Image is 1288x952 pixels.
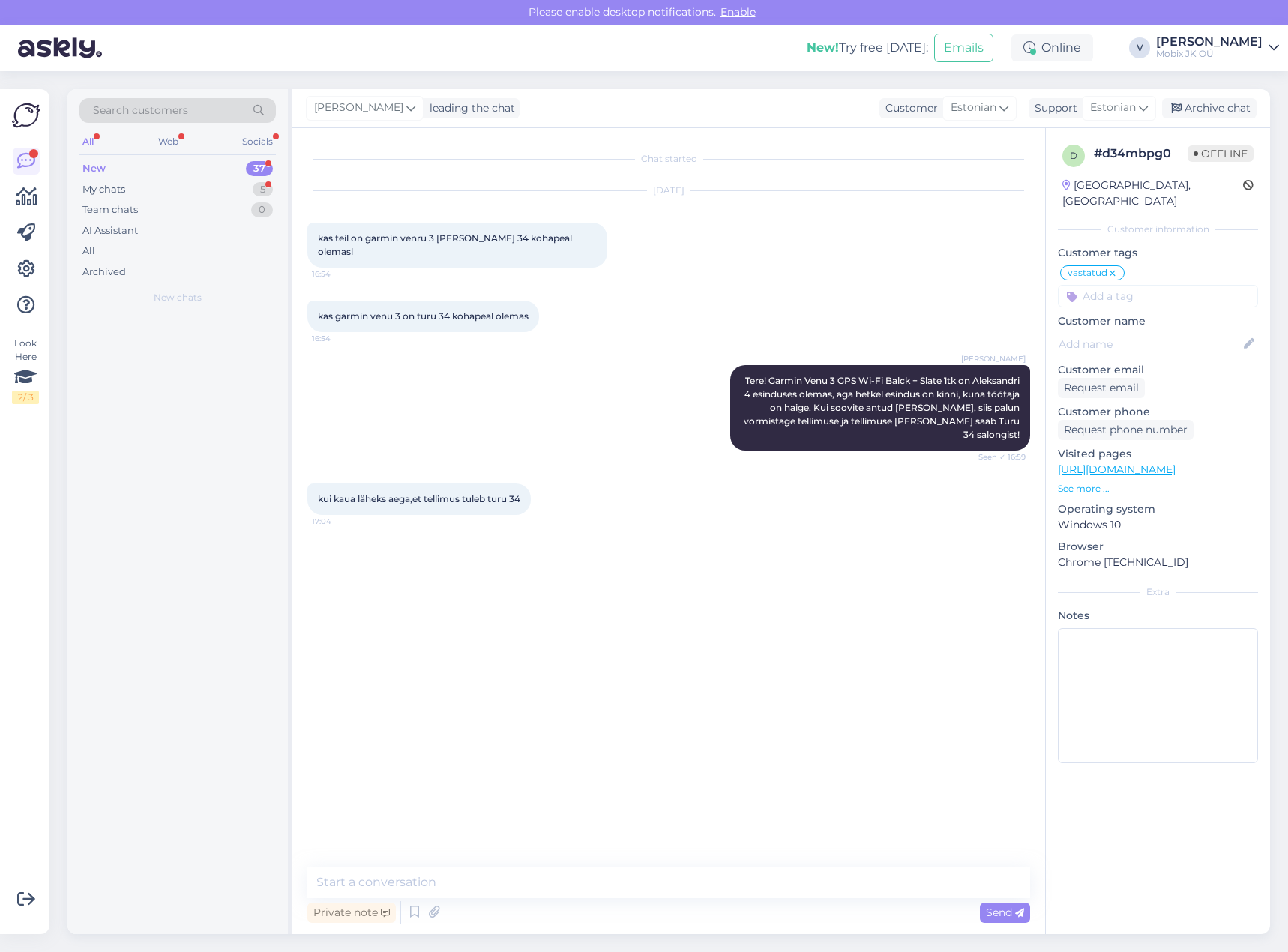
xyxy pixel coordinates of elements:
span: [PERSON_NAME] [961,353,1026,364]
button: Emails [934,34,993,62]
div: All [79,132,97,151]
a: [PERSON_NAME]Mobix JK OÜ [1156,36,1279,60]
div: Look Here [12,337,39,404]
div: Web [155,132,181,151]
div: Try free [DATE]: [807,39,928,57]
div: 37 [246,161,273,176]
p: Operating system [1058,501,1258,517]
div: My chats [82,182,125,197]
p: Windows 10 [1058,517,1258,533]
img: Askly Logo [12,101,40,130]
p: Browser [1058,539,1258,555]
div: leading the chat [424,100,515,116]
div: 0 [251,202,273,217]
span: kui kaua läheks aega,et tellimus tuleb turu 34 [318,493,520,504]
div: New [82,161,106,176]
div: Extra [1058,585,1258,599]
p: Customer email [1058,362,1258,378]
span: Enable [716,5,760,19]
span: 16:54 [312,268,368,280]
span: Send [986,906,1024,919]
p: Notes [1058,608,1258,624]
p: Customer name [1058,313,1258,329]
div: Socials [239,132,276,151]
div: Archive chat [1162,98,1257,118]
div: # d34mbpg0 [1094,145,1188,163]
div: 2 / 3 [12,391,39,404]
span: [PERSON_NAME] [314,100,403,116]
span: d [1070,150,1077,161]
span: Estonian [1090,100,1136,116]
div: All [82,244,95,259]
div: V [1129,37,1150,58]
div: Private note [307,903,396,923]
p: Customer tags [1058,245,1258,261]
p: Chrome [TECHNICAL_ID] [1058,555,1258,570]
div: Team chats [82,202,138,217]
span: kas teil on garmin venru 3 [PERSON_NAME] 34 kohapeal olemasl [318,232,574,257]
b: New! [807,40,839,55]
span: Tere! Garmin Venu 3 GPS Wi-Fi Balck + Slate 1tk on Aleksandri 4 esinduses olemas, aga hetkel esin... [744,375,1022,440]
div: 5 [253,182,273,197]
div: Customer information [1058,223,1258,236]
div: Customer [879,100,938,116]
div: [GEOGRAPHIC_DATA], [GEOGRAPHIC_DATA] [1062,178,1243,209]
div: Request phone number [1058,420,1194,440]
span: kas garmin venu 3 on turu 34 kohapeal olemas [318,310,529,322]
p: See more ... [1058,482,1258,495]
div: Support [1029,100,1077,116]
input: Add a tag [1058,285,1258,307]
div: [DATE] [307,184,1030,197]
span: New chats [154,291,202,304]
input: Add name [1059,336,1241,352]
div: Request email [1058,378,1145,398]
span: Search customers [93,103,188,118]
span: Offline [1188,145,1254,162]
span: Seen ✓ 16:59 [969,451,1026,463]
p: Visited pages [1058,446,1258,462]
div: Chat started [307,152,1030,166]
div: Online [1011,34,1093,61]
div: Mobix JK OÜ [1156,48,1263,60]
div: Archived [82,265,126,280]
span: 16:54 [312,333,368,344]
a: [URL][DOMAIN_NAME] [1058,463,1176,476]
div: [PERSON_NAME] [1156,36,1263,48]
span: vastatud [1068,268,1107,277]
span: 17:04 [312,516,368,527]
span: Estonian [951,100,996,116]
div: AI Assistant [82,223,138,238]
p: Customer phone [1058,404,1258,420]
